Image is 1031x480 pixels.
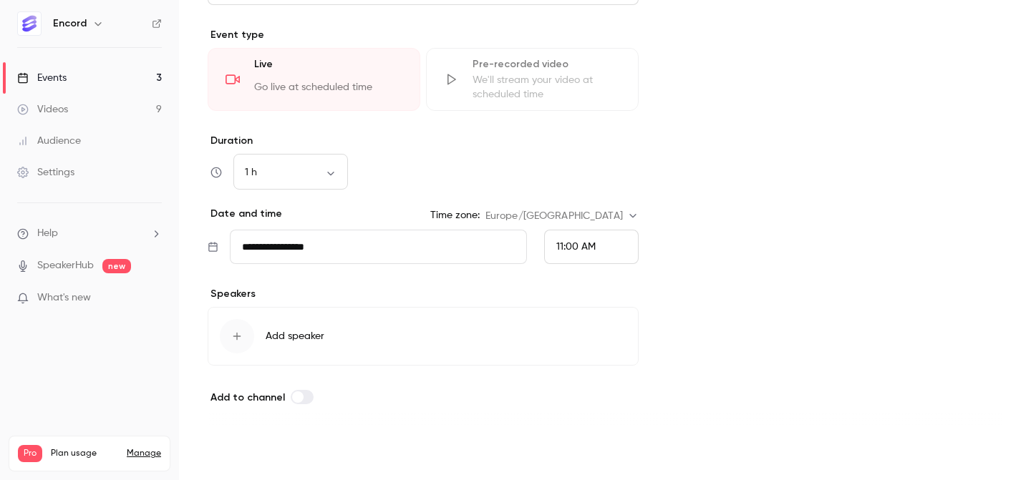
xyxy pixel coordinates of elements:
div: Audience [17,134,81,148]
iframe: Noticeable Trigger [145,292,162,305]
div: Live [254,57,402,79]
span: Add speaker [266,329,324,343]
div: Pre-recorded videoWe'll stream your video at scheduled time [426,48,639,111]
div: 1 h [233,165,348,180]
div: Videos [17,102,68,117]
a: Manage [127,448,161,459]
span: new [102,259,131,273]
div: From [544,230,639,264]
div: Europe/[GEOGRAPHIC_DATA] [485,209,639,223]
a: SpeakerHub [37,258,94,273]
span: Help [37,226,58,241]
span: What's new [37,290,91,305]
span: Pro [18,445,42,462]
label: Time zone: [430,208,480,222]
button: Save [208,440,259,469]
div: Events [17,71,67,85]
span: Add to channel [210,391,285,403]
li: help-dropdown-opener [17,226,162,241]
button: Add speaker [208,307,639,366]
p: Date and time [208,207,282,221]
img: Encord [18,12,41,35]
div: LiveGo live at scheduled time [208,48,420,111]
p: Speakers [208,287,639,301]
span: Plan usage [51,448,118,459]
div: Settings [17,165,74,180]
div: Go live at scheduled time [254,80,402,102]
div: We'll stream your video at scheduled time [473,73,621,102]
h6: Encord [53,16,87,31]
div: Pre-recorded video [473,57,621,72]
label: Duration [208,134,639,148]
span: 11:00 AM [556,242,596,252]
p: Event type [208,28,639,42]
